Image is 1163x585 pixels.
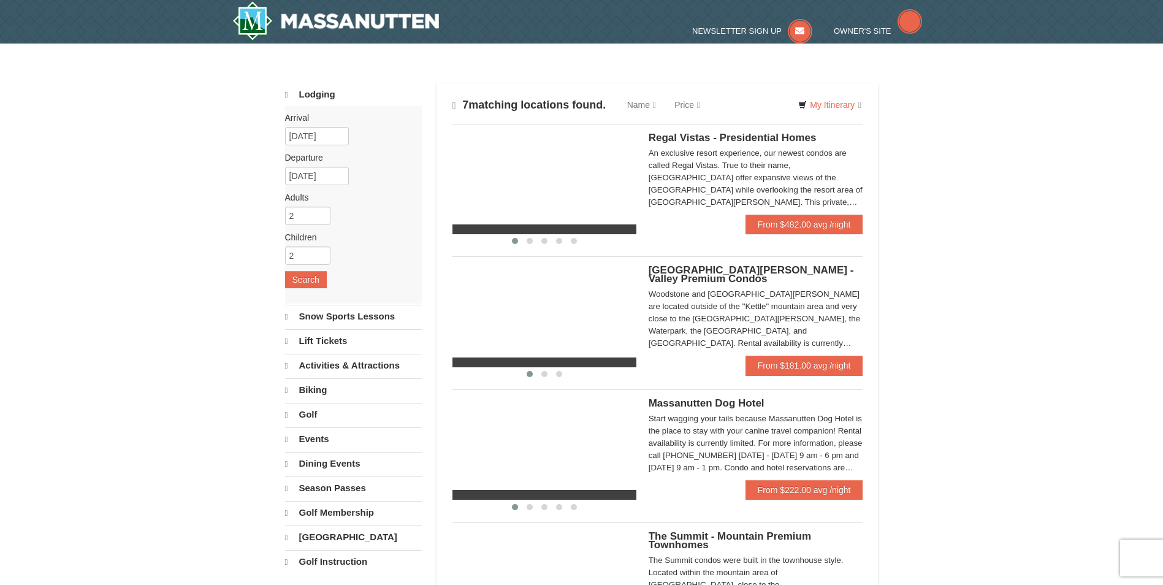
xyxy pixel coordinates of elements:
a: Golf Membership [285,501,422,524]
a: [GEOGRAPHIC_DATA] [285,526,422,549]
img: Massanutten Resort Logo [232,1,440,40]
a: From $222.00 avg /night [745,480,863,500]
a: Lodging [285,83,422,106]
a: Price [665,93,709,117]
a: Snow Sports Lessons [285,305,422,328]
a: From $482.00 avg /night [745,215,863,234]
a: From $181.00 avg /night [745,356,863,375]
a: Golf [285,403,422,426]
a: Name [618,93,665,117]
label: Adults [285,191,413,204]
span: The Summit - Mountain Premium Townhomes [649,530,811,551]
label: Departure [285,151,413,164]
span: [GEOGRAPHIC_DATA][PERSON_NAME] - Valley Premium Condos [649,264,854,285]
a: Lift Tickets [285,329,422,353]
button: Search [285,271,327,288]
span: Massanutten Dog Hotel [649,397,765,409]
a: Events [285,427,422,451]
div: Woodstone and [GEOGRAPHIC_DATA][PERSON_NAME] are located outside of the "Kettle" mountain area an... [649,288,863,350]
a: My Itinerary [790,96,869,114]
label: Children [285,231,413,243]
a: Newsletter Sign Up [692,26,812,36]
a: Season Passes [285,476,422,500]
a: Golf Instruction [285,550,422,573]
a: Owner's Site [834,26,922,36]
div: Start wagging your tails because Massanutten Dog Hotel is the place to stay with your canine trav... [649,413,863,474]
label: Arrival [285,112,413,124]
a: Dining Events [285,452,422,475]
div: An exclusive resort experience, our newest condos are called Regal Vistas. True to their name, [G... [649,147,863,208]
a: Biking [285,378,422,402]
span: Newsletter Sign Up [692,26,782,36]
span: Regal Vistas - Presidential Homes [649,132,817,143]
a: Activities & Attractions [285,354,422,377]
a: Massanutten Resort [232,1,440,40]
span: Owner's Site [834,26,891,36]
